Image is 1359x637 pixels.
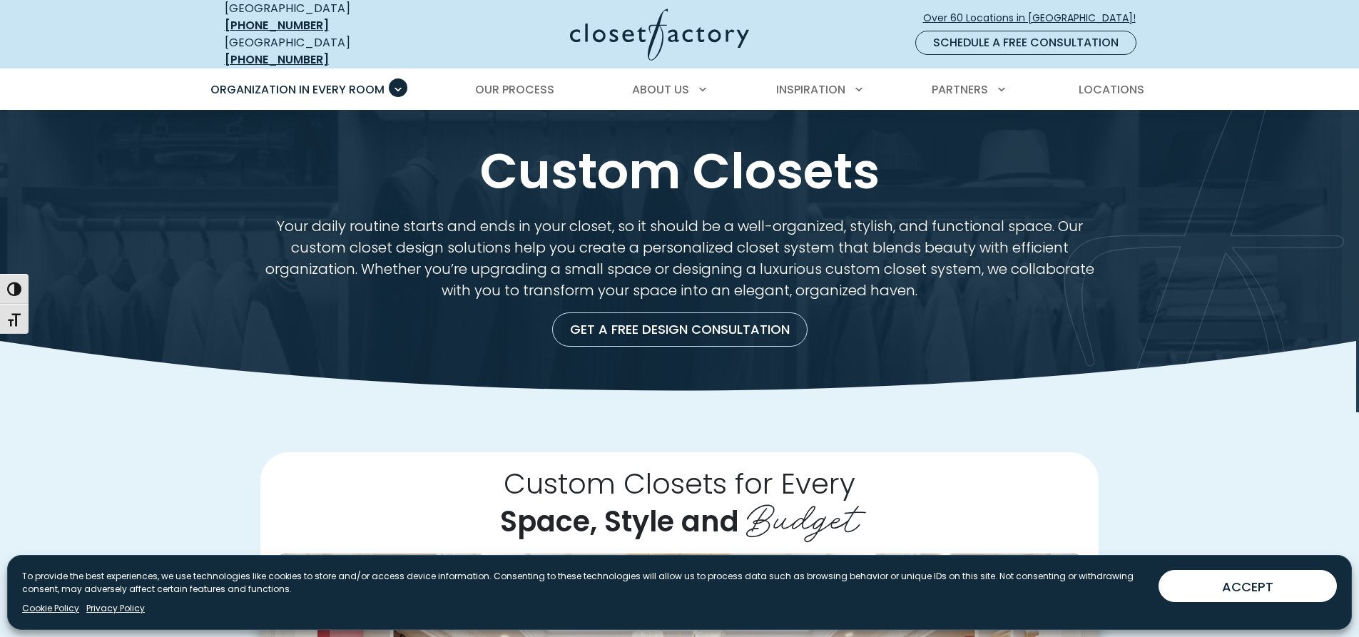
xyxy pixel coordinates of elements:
[746,486,859,544] span: Budget
[915,31,1136,55] a: Schedule a Free Consultation
[500,501,739,541] span: Space, Style and
[200,70,1159,110] nav: Primary Menu
[932,81,988,98] span: Partners
[570,9,749,61] img: Closet Factory Logo
[1159,570,1337,602] button: ACCEPT
[22,570,1147,596] p: To provide the best experiences, we use technologies like cookies to store and/or access device i...
[922,6,1148,31] a: Over 60 Locations in [GEOGRAPHIC_DATA]!
[22,602,79,615] a: Cookie Policy
[225,51,329,68] a: [PHONE_NUMBER]
[504,464,855,504] span: Custom Closets for Every
[475,81,554,98] span: Our Process
[776,81,845,98] span: Inspiration
[225,34,432,68] div: [GEOGRAPHIC_DATA]
[1079,81,1144,98] span: Locations
[923,11,1147,26] span: Over 60 Locations in [GEOGRAPHIC_DATA]!
[86,602,145,615] a: Privacy Policy
[552,312,808,347] a: Get a Free Design Consultation
[260,215,1099,301] p: Your daily routine starts and ends in your closet, so it should be a well-organized, stylish, and...
[225,17,329,34] a: [PHONE_NUMBER]
[210,81,385,98] span: Organization in Every Room
[222,144,1138,198] h1: Custom Closets
[632,81,689,98] span: About Us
